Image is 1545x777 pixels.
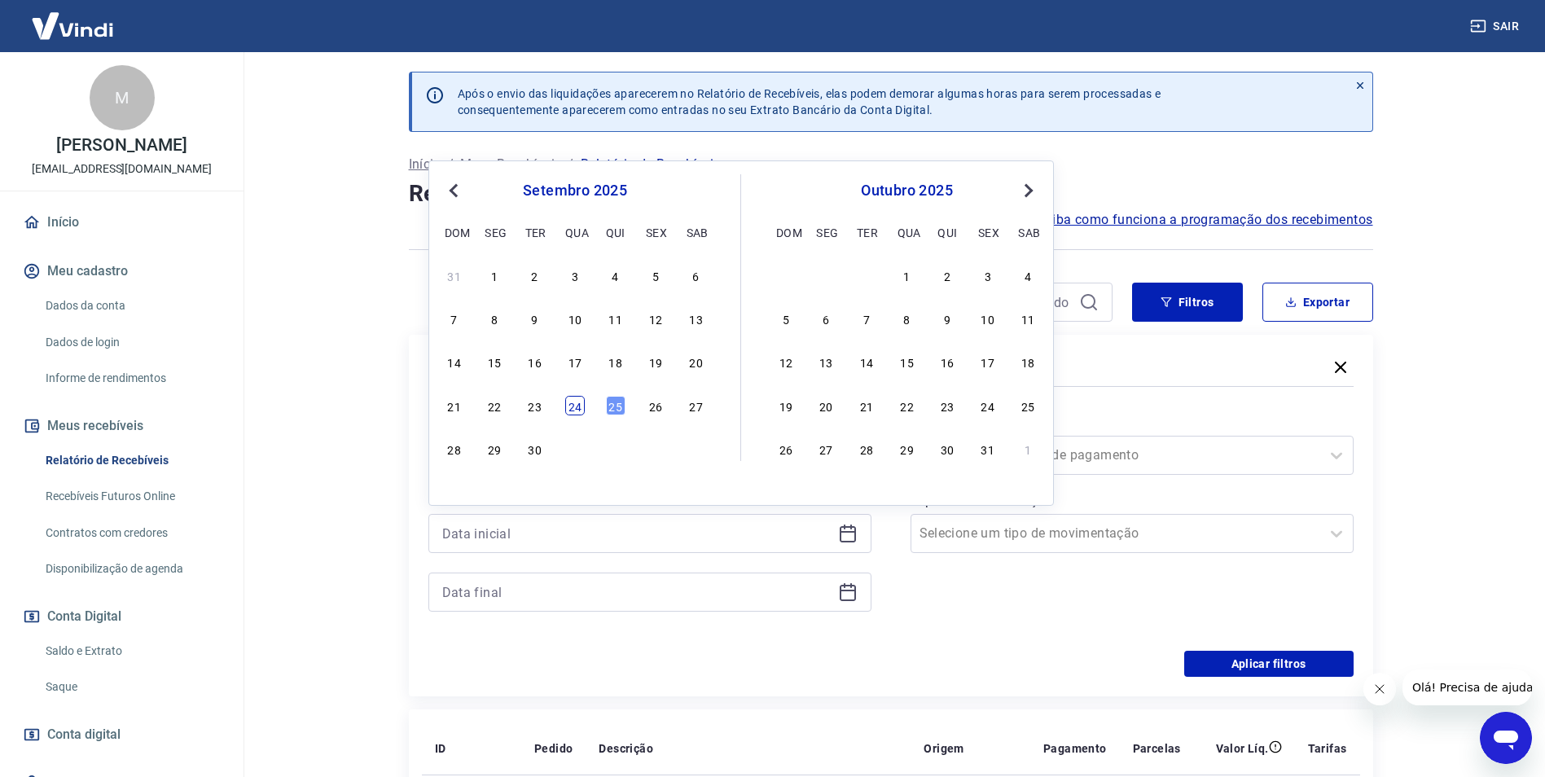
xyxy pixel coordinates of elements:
[776,352,796,371] div: Choose domingo, 12 de outubro de 2025
[857,352,876,371] div: Choose terça-feira, 14 de outubro de 2025
[90,65,155,130] div: M
[937,352,957,371] div: Choose quinta-feira, 16 de outubro de 2025
[599,740,653,757] p: Descrição
[978,266,998,285] div: Choose sexta-feira, 3 de outubro de 2025
[898,352,917,371] div: Choose quarta-feira, 15 de outubro de 2025
[565,396,585,415] div: Choose quarta-feira, 24 de setembro de 2025
[534,740,573,757] p: Pedido
[774,181,1040,200] div: outubro 2025
[646,222,665,242] div: sex
[1043,740,1107,757] p: Pagamento
[1018,222,1038,242] div: sab
[525,439,545,459] div: Choose terça-feira, 30 de setembro de 2025
[646,439,665,459] div: Choose sexta-feira, 3 de outubro de 2025
[816,439,836,459] div: Choose segunda-feira, 27 de outubro de 2025
[606,439,625,459] div: Choose quinta-feira, 2 de outubro de 2025
[448,155,454,174] p: /
[20,204,224,240] a: Início
[20,253,224,289] button: Meu cadastro
[39,289,224,323] a: Dados da conta
[445,352,464,371] div: Choose domingo, 14 de setembro de 2025
[857,396,876,415] div: Choose terça-feira, 21 de outubro de 2025
[20,1,125,50] img: Vindi
[1018,309,1038,328] div: Choose sábado, 11 de outubro de 2025
[442,263,708,460] div: month 2025-09
[816,309,836,328] div: Choose segunda-feira, 6 de outubro de 2025
[1216,740,1269,757] p: Valor Líq.
[565,309,585,328] div: Choose quarta-feira, 10 de setembro de 2025
[816,352,836,371] div: Choose segunda-feira, 13 de outubro de 2025
[565,222,585,242] div: qua
[581,155,721,174] p: Relatório de Recebíveis
[978,396,998,415] div: Choose sexta-feira, 24 de outubro de 2025
[39,326,224,359] a: Dados de login
[565,266,585,285] div: Choose quarta-feira, 3 de setembro de 2025
[776,222,796,242] div: dom
[20,717,224,753] a: Conta digital
[687,309,706,328] div: Choose sábado, 13 de setembro de 2025
[56,137,187,154] p: [PERSON_NAME]
[39,670,224,704] a: Saque
[1308,740,1347,757] p: Tarifas
[774,263,1040,460] div: month 2025-10
[816,266,836,285] div: Choose segunda-feira, 29 de setembro de 2025
[1018,266,1038,285] div: Choose sábado, 4 de outubro de 2025
[1480,712,1532,764] iframe: Botão para abrir a janela de mensagens
[445,222,464,242] div: dom
[776,396,796,415] div: Choose domingo, 19 de outubro de 2025
[1363,673,1396,705] iframe: Fechar mensagem
[458,86,1161,118] p: Após o envio das liquidações aparecerem no Relatório de Recebíveis, elas podem demorar algumas ho...
[445,396,464,415] div: Choose domingo, 21 de setembro de 2025
[606,222,625,242] div: qui
[1018,439,1038,459] div: Choose sábado, 1 de novembro de 2025
[485,222,504,242] div: seg
[606,396,625,415] div: Choose quinta-feira, 25 de setembro de 2025
[409,155,441,174] a: Início
[565,439,585,459] div: Choose quarta-feira, 1 de outubro de 2025
[687,266,706,285] div: Choose sábado, 6 de setembro de 2025
[39,362,224,395] a: Informe de rendimentos
[924,740,963,757] p: Origem
[914,491,1350,511] label: Tipo de Movimentação
[485,396,504,415] div: Choose segunda-feira, 22 de setembro de 2025
[687,352,706,371] div: Choose sábado, 20 de setembro de 2025
[646,396,665,415] div: Choose sexta-feira, 26 de setembro de 2025
[937,309,957,328] div: Choose quinta-feira, 9 de outubro de 2025
[937,222,957,242] div: qui
[898,396,917,415] div: Choose quarta-feira, 22 de outubro de 2025
[39,444,224,477] a: Relatório de Recebíveis
[606,309,625,328] div: Choose quinta-feira, 11 de setembro de 2025
[442,580,832,604] input: Data final
[857,309,876,328] div: Choose terça-feira, 7 de outubro de 2025
[1037,210,1373,230] a: Saiba como funciona a programação dos recebimentos
[978,222,998,242] div: sex
[442,521,832,546] input: Data inicial
[898,309,917,328] div: Choose quarta-feira, 8 de outubro de 2025
[816,396,836,415] div: Choose segunda-feira, 20 de outubro de 2025
[978,352,998,371] div: Choose sexta-feira, 17 de outubro de 2025
[606,352,625,371] div: Choose quinta-feira, 18 de setembro de 2025
[525,396,545,415] div: Choose terça-feira, 23 de setembro de 2025
[687,396,706,415] div: Choose sábado, 27 de setembro de 2025
[47,723,121,746] span: Conta digital
[857,222,876,242] div: ter
[460,155,561,174] a: Meus Recebíveis
[1402,669,1532,705] iframe: Mensagem da empresa
[568,155,573,174] p: /
[646,266,665,285] div: Choose sexta-feira, 5 de setembro de 2025
[525,309,545,328] div: Choose terça-feira, 9 de setembro de 2025
[525,222,545,242] div: ter
[485,266,504,285] div: Choose segunda-feira, 1 de setembro de 2025
[39,552,224,586] a: Disponibilização de agenda
[898,439,917,459] div: Choose quarta-feira, 29 de outubro de 2025
[409,178,1373,210] h4: Relatório de Recebíveis
[1467,11,1525,42] button: Sair
[646,309,665,328] div: Choose sexta-feira, 12 de setembro de 2025
[898,222,917,242] div: qua
[857,439,876,459] div: Choose terça-feira, 28 de outubro de 2025
[444,181,463,200] button: Previous Month
[687,222,706,242] div: sab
